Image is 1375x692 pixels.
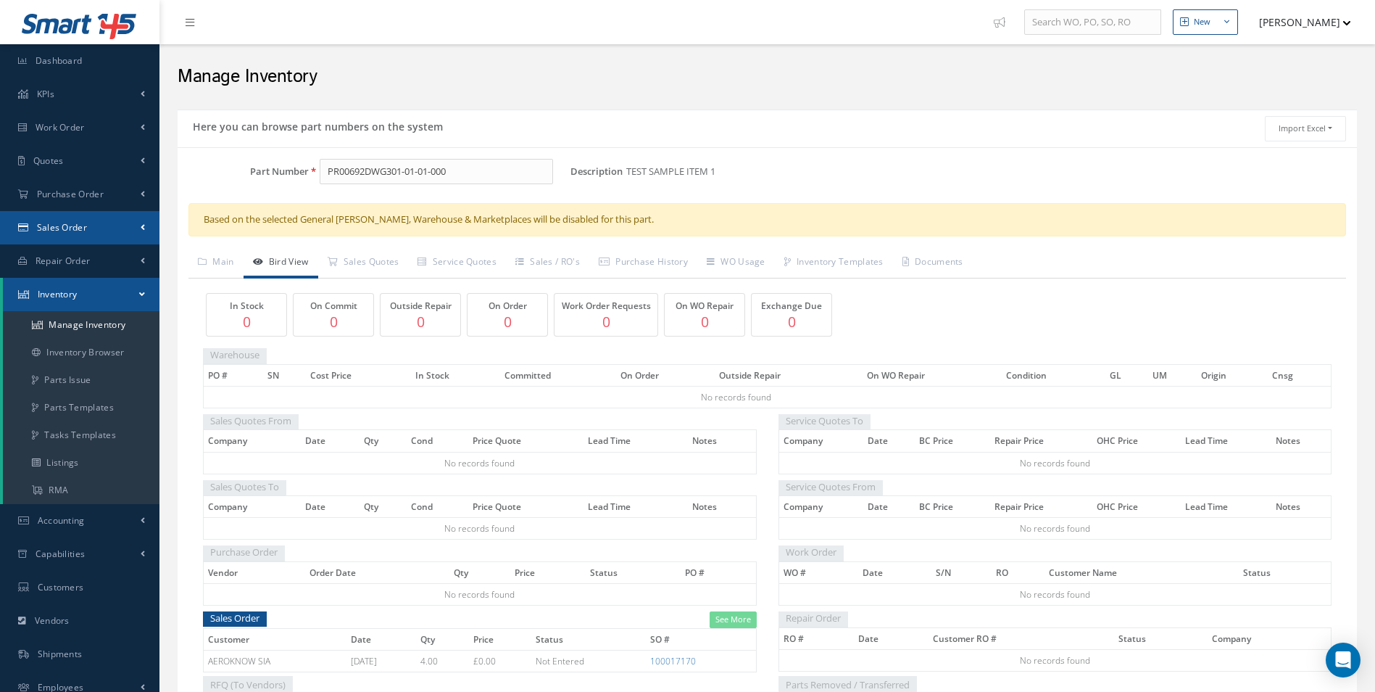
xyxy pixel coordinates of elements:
th: Outside Repair [715,364,862,386]
div: Based on the selected General [PERSON_NAME], Warehouse & Marketplaces will be disabled for this p... [188,203,1346,236]
th: BC Price [915,496,990,518]
a: Parts Issue [3,366,159,394]
th: RO # [778,627,854,649]
a: Bird View [244,248,318,279]
th: Status [531,628,647,650]
th: WO # [778,561,858,583]
h5: On Order [471,301,544,311]
span: Sales Order [37,221,87,234]
th: Cond [407,430,468,452]
th: Date [346,628,416,650]
a: Documents [893,248,973,279]
input: Search WO, PO, SO, RO [1024,9,1161,36]
h5: Here you can browse part numbers on the system [188,116,443,133]
th: PO # [204,364,264,386]
a: WO Usage [697,248,775,279]
span: Warehouse [203,346,267,364]
th: Cnsg [1268,364,1331,386]
span: Repair Order [36,255,91,267]
p: 0 [471,311,544,332]
a: Parts Templates [3,394,159,421]
th: Condition [1002,364,1105,386]
td: No records found [778,649,1332,671]
th: Qty [416,628,468,650]
h5: Exchange Due [755,301,828,311]
th: OHC Price [1092,496,1181,518]
h2: Manage Inventory [178,66,1357,88]
td: No records found [204,518,757,540]
th: In Stock [411,364,501,386]
th: S/N [931,561,992,583]
th: Notes [688,496,756,518]
th: PO # [681,561,756,583]
a: Service Quotes [408,248,506,279]
button: [PERSON_NAME] [1245,8,1351,36]
th: Committed [500,364,615,386]
th: Status [1114,627,1207,649]
button: New [1173,9,1238,35]
td: No records found [204,452,757,474]
span: Accounting [38,514,85,527]
td: No records found [778,452,1332,474]
span: KPIs [37,88,54,100]
th: On Order [616,364,715,386]
h5: Work Order Requests [558,301,654,311]
p: 0 [558,311,654,332]
span: Purchase Order [37,188,104,200]
td: AEROKNOW SIA [204,650,347,672]
th: Price Quote [468,430,584,452]
p: 0 [668,311,741,332]
a: Sales Quotes [318,248,409,279]
th: Repair Price [990,430,1092,452]
th: Lead Time [583,430,688,452]
p: 0 [755,311,828,332]
label: Part Number [178,166,309,177]
a: Sales / RO's [506,248,589,279]
th: Date [863,496,915,518]
span: Shipments [38,648,83,660]
th: Price [469,628,531,650]
th: Date [863,430,915,452]
a: See More [710,611,757,628]
th: GL [1105,364,1148,386]
a: Inventory [3,278,159,311]
th: Origin [1197,364,1268,386]
th: Date [301,430,360,452]
span: Work Order [36,121,85,133]
th: Company [778,430,863,452]
a: Manage Inventory [3,311,159,339]
th: Cost Price [306,364,411,386]
a: Main [188,248,244,279]
td: 4.00 [416,650,468,672]
span: Vendors [35,614,70,627]
td: No records found [778,518,1332,540]
th: Order Date [305,561,449,583]
span: Service Quotes To [778,412,871,430]
th: Lead Time [1181,496,1271,518]
h5: Outside Repair [384,301,457,311]
th: Qty [360,496,407,518]
th: Company [778,496,863,518]
th: SO # [646,628,756,650]
th: Repair Price [990,496,1092,518]
th: Notes [688,430,756,452]
p: 0 [384,311,457,332]
th: Date [301,496,360,518]
th: Lead Time [1181,430,1271,452]
th: Status [586,561,681,583]
h5: On WO Repair [668,301,741,311]
a: Tasks Templates [3,421,159,449]
th: OHC Price [1092,430,1181,452]
th: Notes [1271,430,1331,452]
th: Cond [407,496,468,518]
a: RMA [3,477,159,504]
span: TEST SAMPLE ITEM 1 [626,159,721,185]
th: Customer [204,628,347,650]
span: Service Quotes From [778,478,883,496]
th: RO [992,561,1044,583]
p: 0 [297,311,370,332]
th: Notes [1271,496,1331,518]
th: Status [1239,561,1332,583]
th: BC Price [915,430,990,452]
th: Vendor [204,561,305,583]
